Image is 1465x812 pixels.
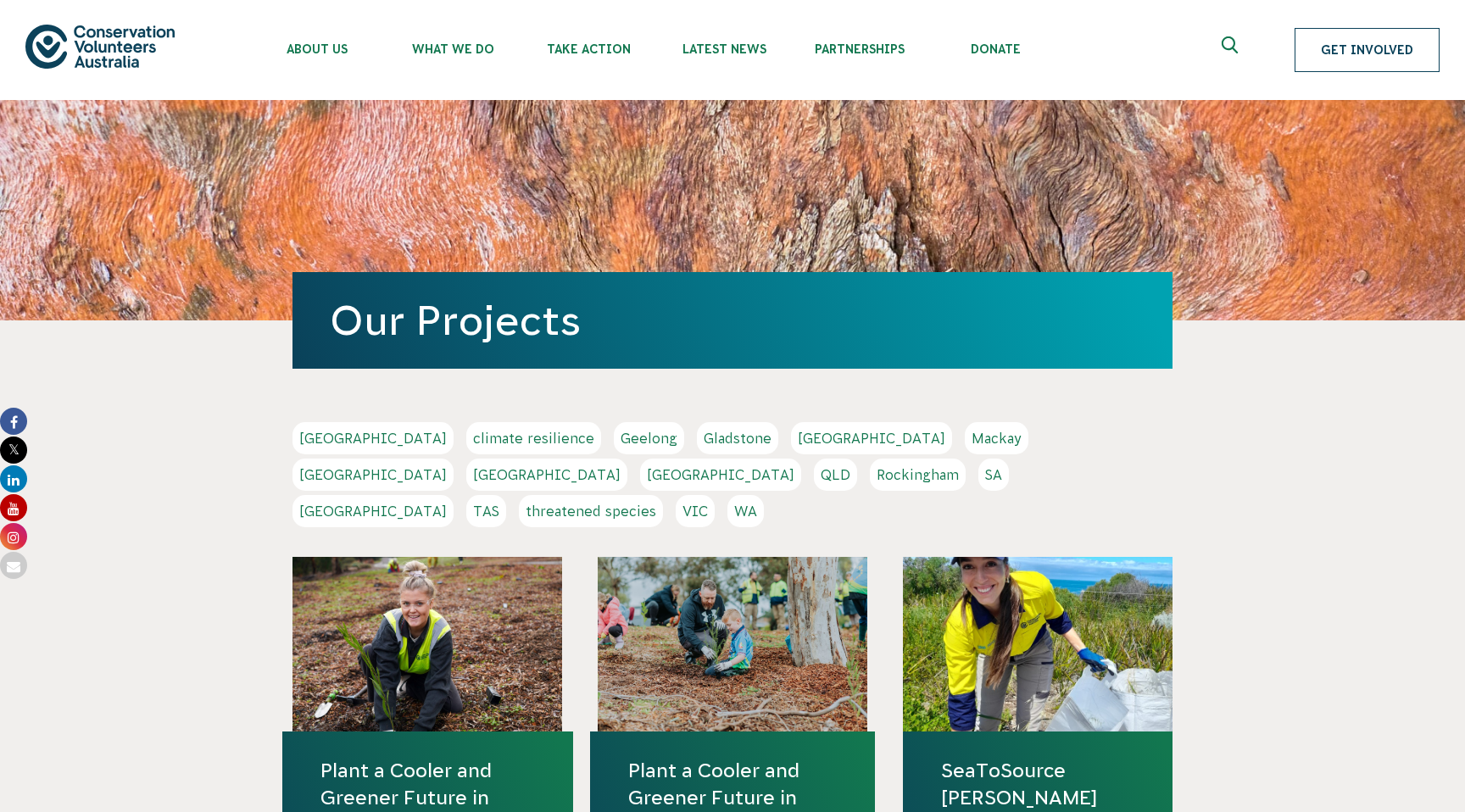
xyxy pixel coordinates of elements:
[792,42,927,56] span: Partnerships
[791,422,952,454] a: [GEOGRAPHIC_DATA]
[614,422,684,454] a: Geelong
[656,42,792,56] span: Latest News
[965,422,1028,454] a: Mackay
[519,495,663,527] a: threatened species
[814,459,857,491] a: QLD
[941,757,1134,811] a: SeaToSource [PERSON_NAME]
[978,459,1009,491] a: SA
[1295,28,1440,72] a: Get Involved
[870,459,966,491] a: Rockingham
[697,422,778,454] a: Gladstone
[640,459,801,491] a: [GEOGRAPHIC_DATA]
[1222,36,1243,64] span: Expand search box
[1212,30,1252,70] button: Expand search box Close search box
[466,422,601,454] a: climate resilience
[292,495,454,527] a: [GEOGRAPHIC_DATA]
[25,25,175,68] img: logo.svg
[292,422,454,454] a: [GEOGRAPHIC_DATA]
[330,298,581,343] a: Our Projects
[385,42,521,56] span: What We Do
[292,459,454,491] a: [GEOGRAPHIC_DATA]
[466,459,627,491] a: [GEOGRAPHIC_DATA]
[927,42,1063,56] span: Donate
[727,495,764,527] a: WA
[676,495,715,527] a: VIC
[466,495,506,527] a: TAS
[249,42,385,56] span: About Us
[521,42,656,56] span: Take Action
